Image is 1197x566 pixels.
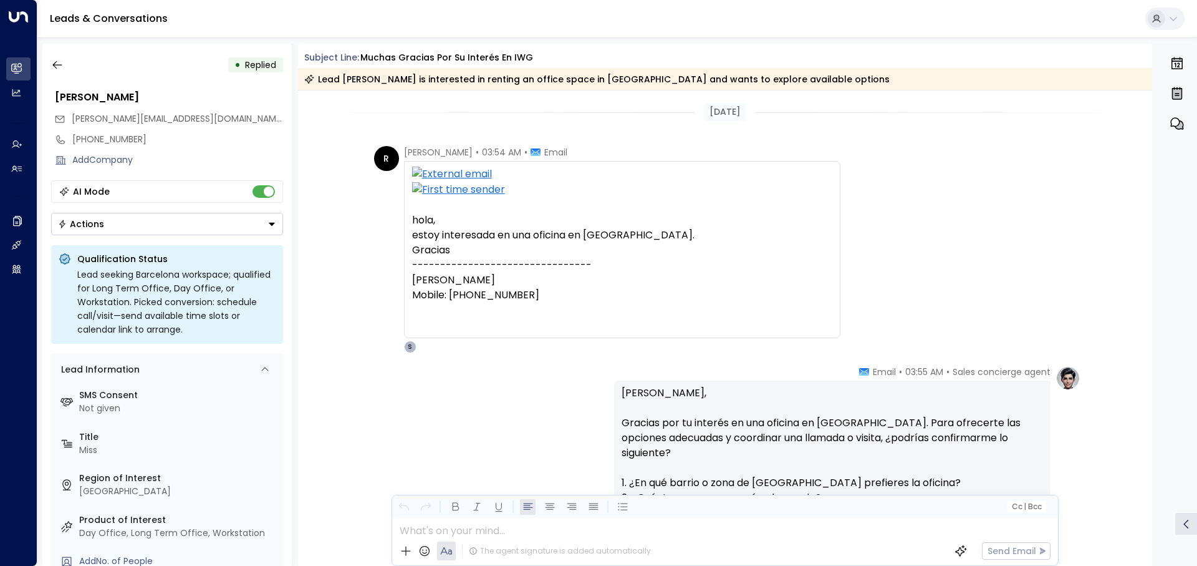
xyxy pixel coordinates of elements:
div: [GEOGRAPHIC_DATA] [79,485,278,498]
span: [PERSON_NAME] [404,146,473,159]
div: [PERSON_NAME] [55,90,283,105]
div: Miss [79,444,278,457]
div: Lead Information [57,363,140,376]
span: • [476,146,479,159]
div: Muchas gracias por su interés en IWG [360,51,533,64]
div: estoy interesada en una oficina en [GEOGRAPHIC_DATA]. [412,228,832,243]
img: First time sender [412,182,832,198]
font: Mobile: [PHONE_NUMBER] [412,288,539,302]
span: Cc Bcc [1011,502,1041,511]
div: Button group with a nested menu [51,213,283,235]
span: • [946,366,949,378]
div: Actions [58,218,104,230]
span: Subject Line: [304,51,359,64]
font: -------------------------------- [412,258,592,272]
button: Redo [418,499,433,515]
button: Actions [51,213,283,235]
div: [PHONE_NUMBER] [72,133,283,146]
font: [PERSON_NAME] [412,273,495,287]
label: Product of Interest [79,514,278,527]
span: Email [873,366,896,378]
span: ruiz.soledad@gmail.com [72,112,283,125]
img: External email [412,167,832,182]
div: R [374,146,399,171]
div: S [404,341,416,353]
div: [DATE] [704,103,746,121]
span: Replied [245,59,276,71]
div: Gracias [412,243,832,258]
div: Not given [79,402,278,415]
div: Day Office, Long Term Office, Workstation [79,527,278,540]
label: Region of Interest [79,472,278,485]
div: AddCompany [72,154,283,167]
span: • [899,366,902,378]
span: Email [544,146,567,159]
a: Leads & Conversations [50,11,168,26]
p: Qualification Status [77,253,276,265]
label: SMS Consent [79,389,278,402]
div: Lead [PERSON_NAME] is interested in renting an office space in [GEOGRAPHIC_DATA] and wants to exp... [304,73,890,85]
div: hola, [412,213,832,228]
div: The agent signature is added automatically [469,545,651,557]
img: profile-logo.png [1055,366,1080,391]
label: Title [79,431,278,444]
div: • [234,54,241,76]
div: Lead seeking Barcelona workspace; qualified for Long Term Office, Day Office, or Workstation. Pic... [77,268,276,336]
button: Undo [396,499,411,515]
span: 03:55 AM [905,366,943,378]
span: 03:54 AM [482,146,521,159]
div: AI Mode [73,185,110,198]
button: Cc|Bcc [1006,501,1046,513]
span: | [1024,502,1026,511]
span: [PERSON_NAME][EMAIL_ADDRESS][DOMAIN_NAME] [72,112,284,125]
span: Sales concierge agent [953,366,1050,378]
span: • [524,146,527,159]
